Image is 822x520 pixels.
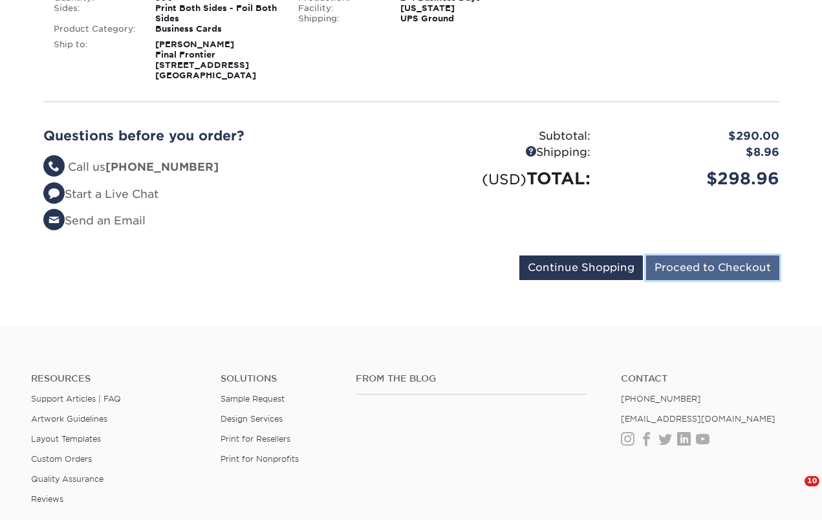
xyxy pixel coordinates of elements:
[621,394,701,404] a: [PHONE_NUMBER]
[44,24,146,34] div: Product Category:
[31,414,107,424] a: Artwork Guidelines
[411,144,600,161] div: Shipping:
[600,128,789,145] div: $290.00
[805,476,819,486] span: 10
[31,454,92,464] a: Custom Orders
[778,476,809,507] iframe: Intercom live chat
[621,373,791,384] a: Contact
[105,160,219,173] strong: [PHONE_NUMBER]
[44,39,146,81] div: Ship to:
[155,39,256,80] strong: [PERSON_NAME] Final Frontier [STREET_ADDRESS] [GEOGRAPHIC_DATA]
[221,434,290,444] a: Print for Resellers
[43,128,402,144] h2: Questions before you order?
[221,454,299,464] a: Print for Nonprofits
[600,166,789,191] div: $298.96
[31,394,121,404] a: Support Articles | FAQ
[288,3,391,14] div: Facility:
[221,414,283,424] a: Design Services
[411,128,600,145] div: Subtotal:
[519,255,643,280] input: Continue Shopping
[31,434,101,444] a: Layout Templates
[44,3,146,24] div: Sides:
[646,255,779,280] input: Proceed to Checkout
[411,166,600,191] div: TOTAL:
[482,171,526,188] small: (USD)
[43,188,158,200] a: Start a Live Chat
[146,24,288,34] div: Business Cards
[221,373,336,384] h4: Solutions
[391,14,534,24] div: UPS Ground
[146,3,288,24] div: Print Both Sides - Foil Both Sides
[221,394,285,404] a: Sample Request
[621,414,775,424] a: [EMAIL_ADDRESS][DOMAIN_NAME]
[43,159,402,176] li: Call us
[31,373,201,384] h4: Resources
[288,14,391,24] div: Shipping:
[356,373,586,384] h4: From the Blog
[391,3,534,14] div: [US_STATE]
[43,214,146,227] a: Send an Email
[600,144,789,161] div: $8.96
